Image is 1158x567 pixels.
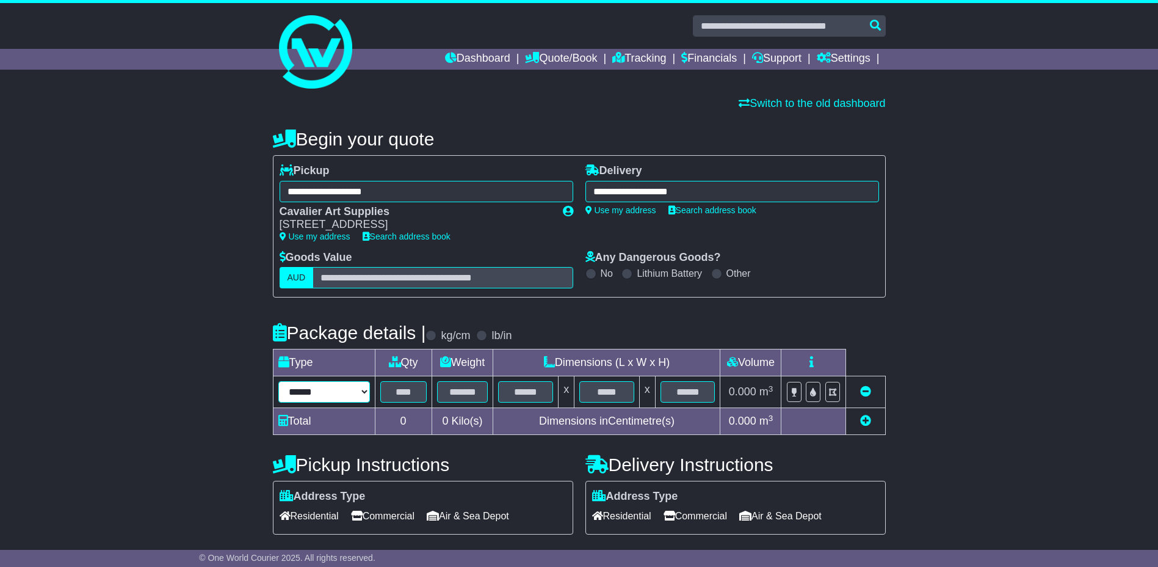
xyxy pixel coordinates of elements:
[759,415,773,427] span: m
[280,507,339,525] span: Residential
[668,205,756,215] a: Search address book
[427,507,509,525] span: Air & Sea Depot
[280,490,366,503] label: Address Type
[273,349,375,376] td: Type
[759,386,773,398] span: m
[280,267,314,288] label: AUD
[199,553,375,563] span: © One World Courier 2025. All rights reserved.
[375,408,432,435] td: 0
[441,329,470,343] label: kg/cm
[592,490,678,503] label: Address Type
[525,49,597,70] a: Quote/Book
[681,49,737,70] a: Financials
[280,232,350,241] a: Use my address
[273,129,886,149] h4: Begin your quote
[491,329,512,343] label: lb/in
[273,455,573,475] h4: Pickup Instructions
[493,349,720,376] td: Dimensions (L x W x H)
[729,386,756,398] span: 0.000
[280,218,551,232] div: [STREET_ADDRESS]
[739,507,822,525] span: Air & Sea Depot
[363,232,451,241] a: Search address book
[637,268,702,279] label: Lithium Battery
[559,376,574,408] td: x
[860,386,871,398] a: Remove this item
[432,349,493,376] td: Weight
[273,408,375,435] td: Total
[612,49,666,70] a: Tracking
[351,507,414,525] span: Commercial
[769,414,773,423] sup: 3
[592,507,651,525] span: Residential
[273,323,426,343] h4: Package details |
[280,164,330,178] label: Pickup
[585,164,642,178] label: Delivery
[729,415,756,427] span: 0.000
[493,408,720,435] td: Dimensions in Centimetre(s)
[860,415,871,427] a: Add new item
[664,507,727,525] span: Commercial
[739,97,885,109] a: Switch to the old dashboard
[375,349,432,376] td: Qty
[752,49,802,70] a: Support
[585,205,656,215] a: Use my address
[280,251,352,265] label: Goods Value
[442,415,448,427] span: 0
[601,268,613,279] label: No
[445,49,510,70] a: Dashboard
[639,376,655,408] td: x
[432,408,493,435] td: Kilo(s)
[769,384,773,393] sup: 3
[720,349,781,376] td: Volume
[585,455,886,475] h4: Delivery Instructions
[817,49,870,70] a: Settings
[585,251,721,265] label: Any Dangerous Goods?
[726,268,751,279] label: Other
[280,205,551,219] div: Cavalier Art Supplies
